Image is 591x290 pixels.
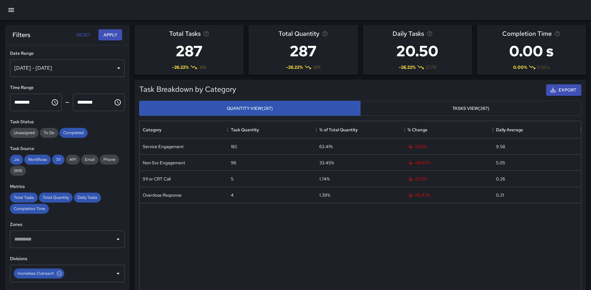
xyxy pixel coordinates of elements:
[172,64,189,70] span: -26.22 %
[319,176,330,182] div: 1.74%
[40,128,58,138] div: To Do
[143,160,185,166] div: Non Svc Engagement
[319,160,334,166] div: 33.45%
[169,39,209,63] h3: 287
[52,155,64,165] div: 311
[199,64,207,70] span: 389
[81,157,98,162] span: Email
[14,270,58,277] span: Homeless Outreach
[10,206,49,211] span: Completion Time
[114,235,122,244] button: Open
[10,84,125,91] h6: Time Range
[10,157,23,162] span: Jia
[140,121,228,138] div: Category
[537,64,550,70] span: 0.00 s
[114,269,122,278] button: Open
[40,130,58,135] span: To Do
[546,84,581,96] button: Export
[496,143,505,150] div: 9.58
[10,221,125,228] h6: Zones
[279,29,319,39] span: Total Quantity
[513,64,527,70] span: 0.00 %
[231,121,259,138] div: Task Quantity
[143,176,171,182] div: 911 or CRT Call
[10,166,26,176] div: SMS
[496,176,505,182] div: 0.26
[139,101,360,116] button: Quantity View(287)
[14,269,64,278] div: Homeless Outreach
[319,143,333,150] div: 63.41%
[39,195,73,200] span: Total Quantity
[319,121,358,138] div: % of Total Quantity
[10,168,26,173] span: SMS
[319,192,330,198] div: 1.39%
[231,192,234,198] div: 4
[496,192,504,198] div: 0.21
[74,193,101,203] div: Daily Tasks
[74,195,101,200] span: Daily Tasks
[143,121,161,138] div: Category
[143,192,182,198] div: Overdose Response
[66,157,80,162] span: API
[139,84,236,94] h5: Task Breakdown by Category
[10,50,125,57] h6: Date Range
[10,128,39,138] div: Unassigned
[408,160,430,166] span: -46.67 %
[502,39,560,63] h3: 0.00 s
[426,64,436,70] span: 27.79
[399,64,416,70] span: -26.22 %
[316,121,404,138] div: % of Total Quantity
[228,121,316,138] div: Task Quantity
[66,155,80,165] div: API
[286,64,303,70] span: -26.22 %
[231,176,233,182] div: 5
[408,121,427,138] div: % Change
[98,29,122,41] button: Apply
[100,155,119,165] div: Phone
[231,143,237,150] div: 182
[279,39,328,63] h3: 287
[100,157,119,162] span: Phone
[404,121,493,138] div: % Change
[493,121,581,138] div: Daily Average
[322,30,328,37] svg: Total task quantity in the selected period, compared to the previous period.
[39,193,73,203] div: Total Quantity
[169,29,201,39] span: Total Tasks
[60,128,88,138] div: Completed
[10,195,38,200] span: Total Tasks
[143,143,183,150] div: Service Engagement
[427,30,433,37] svg: Average number of tasks per day in the selected period, compared to the previous period.
[313,64,321,70] span: 389
[203,30,209,37] svg: Total number of tasks in the selected period, compared to the previous period.
[81,155,98,165] div: Email
[496,160,505,166] div: 5.05
[408,176,427,182] span: -37.5 %
[408,192,430,198] span: -76.47 %
[49,96,61,109] button: Choose time, selected time is 12:00 AM
[52,157,64,162] span: 311
[10,204,49,214] div: Completion Time
[496,121,523,138] div: Daily Average
[74,29,93,41] button: Reset
[10,255,125,262] h6: Divisions
[10,193,38,203] div: Total Tasks
[10,119,125,125] h6: Task Status
[393,29,424,39] span: Daily Tasks
[10,155,23,165] div: Jia
[24,157,51,162] span: Workflows
[12,30,30,40] h6: Filters
[408,143,427,150] span: -1.09 %
[502,29,552,39] span: Completion Time
[10,59,125,77] div: [DATE] - [DATE]
[10,145,125,152] h6: Task Source
[231,160,236,166] div: 96
[10,183,125,190] h6: Metrics
[360,101,581,116] button: Tasks View(287)
[554,30,560,37] svg: Average time taken to complete tasks in the selected period, compared to the previous period.
[112,96,124,109] button: Choose time, selected time is 11:59 PM
[60,130,88,135] span: Completed
[10,130,39,135] span: Unassigned
[24,155,51,165] div: Workflows
[393,39,442,63] h3: 20.50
